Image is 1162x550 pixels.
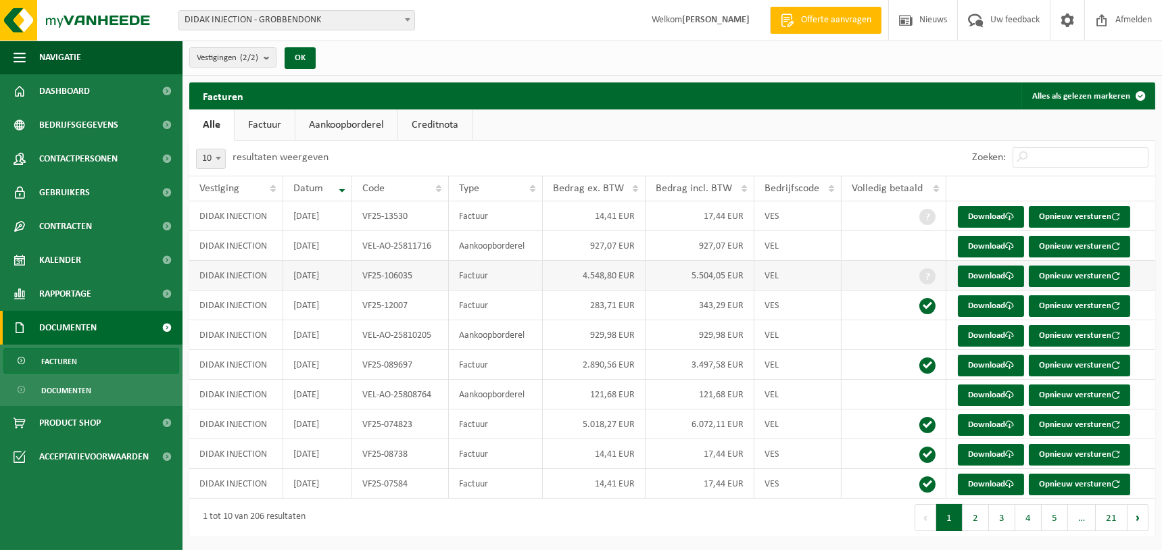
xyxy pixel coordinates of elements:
span: Bedrijfscode [765,183,819,194]
td: 14,41 EUR [543,439,646,469]
button: Opnieuw versturen [1029,236,1130,257]
td: VEL-AO-25811716 [352,231,449,261]
td: Factuur [449,469,542,499]
span: DIDAK INJECTION - GROBBENDONK [178,10,415,30]
span: Bedrijfsgegevens [39,108,118,142]
a: Facturen [3,348,179,374]
td: DIDAK INJECTION [189,320,283,350]
span: Facturen [41,349,77,374]
td: [DATE] [283,380,353,409]
button: Opnieuw versturen [1029,206,1130,228]
span: Navigatie [39,41,81,74]
button: OK [285,47,316,69]
td: VF25-106035 [352,261,449,291]
td: [DATE] [283,291,353,320]
td: [DATE] [283,320,353,350]
td: DIDAK INJECTION [189,350,283,380]
td: 5.018,27 EUR [543,409,646,439]
td: [DATE] [283,261,353,291]
td: VF25-074823 [352,409,449,439]
span: Code [362,183,385,194]
button: Opnieuw versturen [1029,444,1130,466]
a: Download [958,295,1024,317]
td: VEL-AO-25808764 [352,380,449,409]
button: Opnieuw versturen [1029,414,1130,436]
button: Opnieuw versturen [1029,266,1130,287]
a: Download [958,384,1024,406]
span: Documenten [39,311,97,345]
button: 3 [989,504,1015,531]
span: Bedrag incl. BTW [656,183,732,194]
td: [DATE] [283,201,353,231]
td: 14,41 EUR [543,469,646,499]
td: Factuur [449,439,542,469]
button: Previous [915,504,936,531]
span: Contracten [39,209,92,243]
td: [DATE] [283,231,353,261]
td: [DATE] [283,409,353,439]
td: VF25-12007 [352,291,449,320]
a: Offerte aanvragen [770,7,881,34]
td: DIDAK INJECTION [189,409,283,439]
td: Factuur [449,350,542,380]
button: Opnieuw versturen [1029,355,1130,376]
td: VEL [754,231,842,261]
span: Type [459,183,479,194]
td: 14,41 EUR [543,201,646,231]
button: 21 [1096,504,1128,531]
td: Aankoopborderel [449,231,542,261]
button: Vestigingen(2/2) [189,47,276,68]
td: DIDAK INJECTION [189,291,283,320]
td: Factuur [449,201,542,231]
td: DIDAK INJECTION [189,201,283,231]
td: VEL [754,409,842,439]
span: 10 [197,149,225,168]
td: 929,98 EUR [646,320,754,350]
td: DIDAK INJECTION [189,469,283,499]
td: VF25-08738 [352,439,449,469]
a: Download [958,266,1024,287]
div: 1 tot 10 van 206 resultaten [196,505,306,530]
td: VEL [754,350,842,380]
td: DIDAK INJECTION [189,380,283,409]
span: Rapportage [39,277,91,311]
td: VES [754,439,842,469]
td: [DATE] [283,469,353,499]
button: 1 [936,504,963,531]
span: Datum [293,183,323,194]
td: VES [754,201,842,231]
td: VEL [754,380,842,409]
label: Zoeken: [972,153,1006,164]
span: Kalender [39,243,81,277]
td: VES [754,469,842,499]
td: 5.504,05 EUR [646,261,754,291]
td: 121,68 EUR [543,380,646,409]
td: VEL [754,261,842,291]
td: VEL [754,320,842,350]
button: 4 [1015,504,1042,531]
a: Download [958,355,1024,376]
span: DIDAK INJECTION - GROBBENDONK [179,11,414,30]
a: Documenten [3,377,179,403]
td: 343,29 EUR [646,291,754,320]
td: 2.890,56 EUR [543,350,646,380]
span: Acceptatievoorwaarden [39,440,149,474]
button: Opnieuw versturen [1029,474,1130,495]
td: Aankoopborderel [449,320,542,350]
button: Opnieuw versturen [1029,295,1130,317]
a: Creditnota [398,109,472,141]
td: [DATE] [283,350,353,380]
td: 17,44 EUR [646,201,754,231]
span: Dashboard [39,74,90,108]
td: VEL-AO-25810205 [352,320,449,350]
td: 283,71 EUR [543,291,646,320]
a: Download [958,444,1024,466]
strong: [PERSON_NAME] [682,15,750,25]
span: Bedrag ex. BTW [553,183,624,194]
td: 4.548,80 EUR [543,261,646,291]
label: resultaten weergeven [233,152,329,163]
span: Documenten [41,378,91,403]
td: DIDAK INJECTION [189,231,283,261]
td: Factuur [449,291,542,320]
td: 17,44 EUR [646,469,754,499]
